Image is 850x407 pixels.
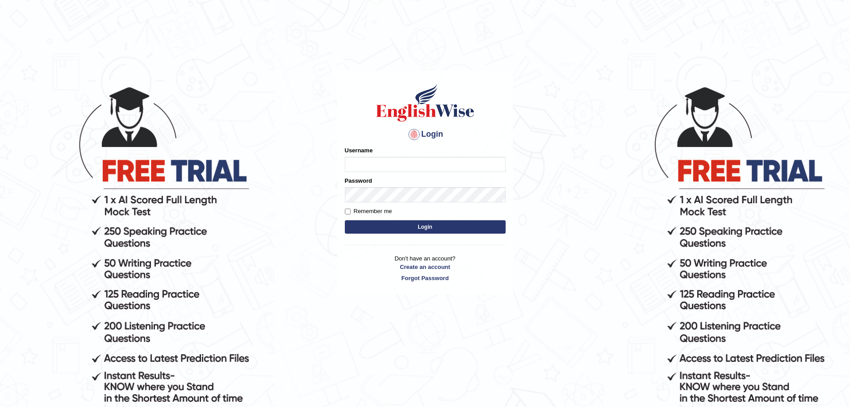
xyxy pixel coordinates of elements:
p: Don't have an account? [345,254,506,282]
a: Create an account [345,263,506,271]
input: Remember me [345,209,351,214]
h4: Login [345,127,506,142]
a: Forgot Password [345,274,506,282]
label: Password [345,176,372,185]
img: Logo of English Wise sign in for intelligent practice with AI [374,83,476,123]
label: Remember me [345,207,392,216]
label: Username [345,146,373,155]
button: Login [345,220,506,234]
